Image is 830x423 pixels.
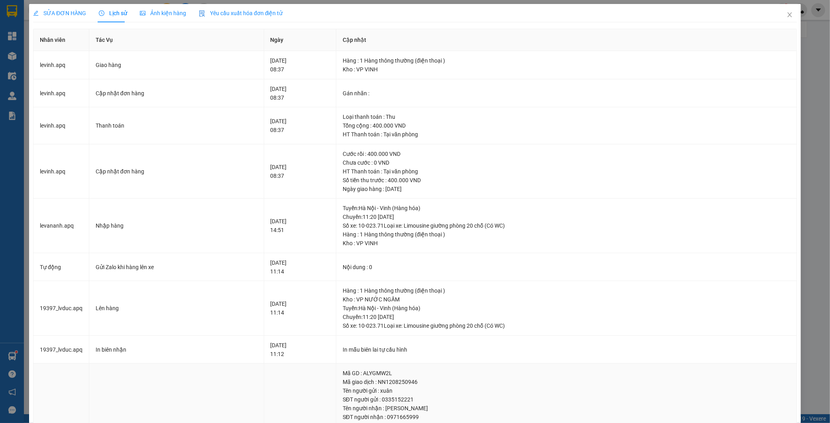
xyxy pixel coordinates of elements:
td: levinh.apq [33,107,89,144]
div: Thanh toán [96,121,257,130]
div: Hàng : 1 Hàng thông thường (điện thoại ) [343,230,790,239]
div: Cập nhật đơn hàng [96,89,257,98]
div: [DATE] 08:37 [271,85,330,102]
div: Nội dung : 0 [343,263,790,272]
div: Mã giao dịch : NN1208250946 [343,378,790,386]
div: Hàng : 1 Hàng thông thường (điện thoại ) [343,286,790,295]
div: Tuyến : Hà Nội - Vinh (Hàng hóa) Chuyến: 11:20 [DATE] Số xe: 10-023.71 Loại xe: Limousine giường ... [343,204,790,230]
td: levananh.apq [33,199,89,253]
div: In mẫu biên lai tự cấu hình [343,345,790,354]
div: Tuyến : Hà Nội - Vinh (Hàng hóa) Chuyến: 11:20 [DATE] Số xe: 10-023.71 Loại xe: Limousine giường ... [343,304,790,330]
div: Hàng : 1 Hàng thông thường (điện thoại ) [343,56,790,65]
div: Tên người nhận : [PERSON_NAME] [343,404,790,413]
td: 19397_lvduc.apq [33,336,89,364]
td: levinh.apq [33,144,89,199]
div: Kho : VP VINH [343,65,790,74]
div: Kho : VP VINH [343,239,790,248]
div: [DATE] 14:51 [271,217,330,234]
div: Số tiền thu trước : 400.000 VND [343,176,790,185]
div: Kho : VP NƯỚC NGẦM [343,295,790,304]
div: Tên người gửi : xuân [343,386,790,395]
div: [DATE] 08:37 [271,56,330,74]
div: Gán nhãn : [343,89,790,98]
th: Ngày [264,29,336,51]
div: HT Thanh toán : Tại văn phòng [343,167,790,176]
div: SĐT người nhận : 0971665999 [343,413,790,421]
div: [DATE] 08:37 [271,163,330,180]
span: SỬA ĐƠN HÀNG [33,10,86,16]
div: Gửi Zalo khi hàng lên xe [96,263,257,272]
span: Ảnh kiện hàng [140,10,186,16]
td: levinh.apq [33,51,89,79]
div: Cước rồi : 400.000 VND [343,150,790,158]
div: In biên nhận [96,345,257,354]
div: [DATE] 11:14 [271,258,330,276]
div: Mã GD : ALYGMW2L [343,369,790,378]
img: icon [199,10,205,17]
div: Chưa cước : 0 VND [343,158,790,167]
div: SĐT người gửi : 0335152221 [343,395,790,404]
div: [DATE] 11:12 [271,341,330,358]
button: Close [779,4,801,26]
div: [DATE] 08:37 [271,117,330,134]
div: Loại thanh toán : Thu [343,112,790,121]
span: clock-circle [99,10,104,16]
div: Giao hàng [96,61,257,69]
span: picture [140,10,145,16]
span: Lịch sử [99,10,127,16]
div: [DATE] 11:14 [271,299,330,317]
div: Nhập hàng [96,221,257,230]
th: Nhân viên [33,29,89,51]
span: Yêu cầu xuất hóa đơn điện tử [199,10,283,16]
div: Ngày giao hàng : [DATE] [343,185,790,193]
div: HT Thanh toán : Tại văn phòng [343,130,790,139]
td: Tự động [33,253,89,281]
span: edit [33,10,39,16]
div: Lên hàng [96,304,257,313]
span: close [787,12,793,18]
td: 19397_lvduc.apq [33,281,89,336]
th: Tác Vụ [89,29,264,51]
div: Cập nhật đơn hàng [96,167,257,176]
th: Cập nhật [336,29,797,51]
td: levinh.apq [33,79,89,108]
div: Tổng cộng : 400.000 VND [343,121,790,130]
